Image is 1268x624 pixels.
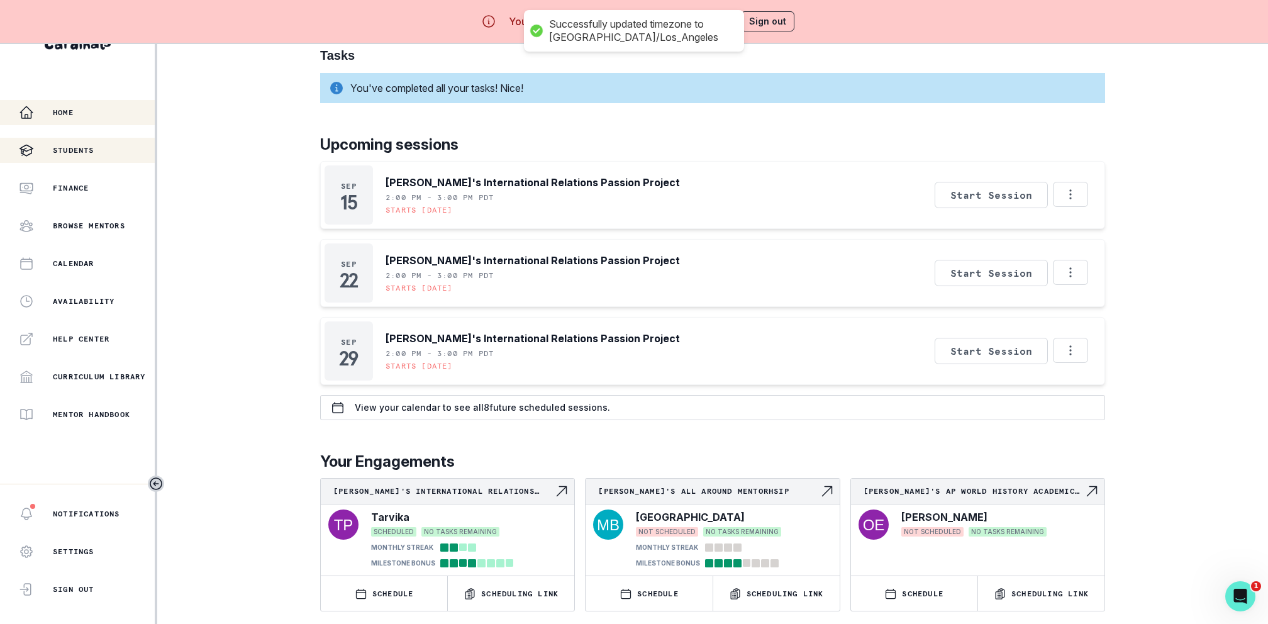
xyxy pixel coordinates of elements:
[53,509,120,519] p: Notifications
[371,527,416,537] span: SCHEDULED
[321,576,447,611] button: SCHEDULE
[53,409,130,420] p: Mentor Handbook
[636,559,700,568] p: MILESTONE BONUS
[320,48,1105,63] h1: Tasks
[901,527,964,537] span: NOT SCHEDULED
[1053,338,1088,363] button: Options
[820,484,835,499] svg: Navigate to engagement page
[386,331,680,346] p: [PERSON_NAME]'s International Relations Passion Project
[448,576,574,611] button: Scheduling Link
[593,510,623,540] img: svg
[851,576,977,611] button: SCHEDULE
[713,576,840,611] button: Scheduling Link
[586,479,839,571] a: [PERSON_NAME]'s all around mentorhsipNavigate to engagement page[GEOGRAPHIC_DATA]NOT SCHEDULEDNO ...
[328,510,359,540] img: svg
[636,510,745,525] p: [GEOGRAPHIC_DATA]
[53,334,109,344] p: Help Center
[481,589,559,599] p: Scheduling Link
[386,348,494,359] p: 2:00 PM - 3:00 PM PDT
[341,259,357,269] p: Sep
[636,543,698,552] p: MONTHLY STREAK
[902,589,943,599] p: SCHEDULE
[851,479,1104,542] a: [PERSON_NAME]'s AP World History Academic MentorshipNavigate to engagement page[PERSON_NAME]NOT S...
[969,527,1047,537] span: NO TASKS REMAINING
[53,372,146,382] p: Curriculum Library
[321,479,574,571] a: [PERSON_NAME]'s International Relations Passion ProjectNavigate to engagement pageTarvikaSCHEDULE...
[371,559,435,568] p: MILESTONE BONUS
[333,486,554,496] p: [PERSON_NAME]'s International Relations Passion Project
[554,484,569,499] svg: Navigate to engagement page
[53,108,74,118] p: Home
[320,73,1105,103] div: You've completed all your tasks! Nice!
[586,576,712,611] button: SCHEDULE
[320,133,1105,156] p: Upcoming sessions
[53,145,94,155] p: Students
[549,18,731,44] div: Successfully updated timezone to [GEOGRAPHIC_DATA]/Los_Angeles
[320,450,1105,473] p: Your Engagements
[386,270,494,281] p: 2:00 PM - 3:00 PM PDT
[935,260,1048,286] button: Start Session
[371,510,409,525] p: Tarvika
[1011,589,1089,599] p: Scheduling Link
[598,486,819,496] p: [PERSON_NAME]'s all around mentorhsip
[1084,484,1099,499] svg: Navigate to engagement page
[371,543,433,552] p: MONTHLY STREAK
[340,274,358,287] p: 22
[386,175,680,190] p: [PERSON_NAME]'s International Relations Passion Project
[864,486,1084,496] p: [PERSON_NAME]'s AP World History Academic Mentorship
[148,476,164,492] button: Toggle sidebar
[341,337,357,347] p: Sep
[637,589,679,599] p: SCHEDULE
[747,589,824,599] p: Scheduling Link
[421,527,499,537] span: NO TASKS REMAINING
[636,527,698,537] span: NOT SCHEDULED
[741,11,794,31] button: Sign out
[935,338,1048,364] button: Start Session
[1225,581,1255,611] iframe: Intercom live chat
[386,361,453,371] p: Starts [DATE]
[339,352,359,365] p: 29
[386,283,453,293] p: Starts [DATE]
[1053,182,1088,207] button: Options
[859,510,889,540] img: svg
[341,181,357,191] p: Sep
[1053,260,1088,285] button: Options
[509,14,700,29] p: You are impersonating [PERSON_NAME]
[53,547,94,557] p: Settings
[386,192,494,203] p: 2:00 PM - 3:00 PM PDT
[53,183,89,193] p: Finance
[53,259,94,269] p: Calendar
[386,253,680,268] p: [PERSON_NAME]'s International Relations Passion Project
[1251,581,1261,591] span: 1
[703,527,781,537] span: NO TASKS REMAINING
[372,589,414,599] p: SCHEDULE
[53,584,94,594] p: Sign Out
[901,510,987,525] p: [PERSON_NAME]
[53,296,114,306] p: Availability
[53,221,125,231] p: Browse Mentors
[355,403,610,413] p: View your calendar to see all 8 future scheduled sessions.
[340,196,357,209] p: 15
[978,576,1104,611] button: Scheduling Link
[935,182,1048,208] button: Start Session
[386,205,453,215] p: Starts [DATE]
